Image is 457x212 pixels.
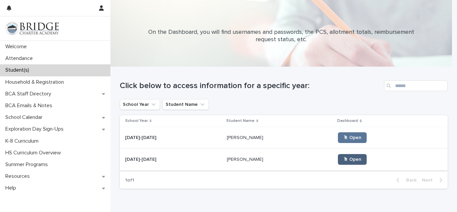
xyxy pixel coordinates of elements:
[419,177,448,183] button: Next
[343,157,361,162] span: 🖱 Open
[384,80,448,91] input: Search
[3,126,69,132] p: Exploration Day Sign-Ups
[163,99,209,110] button: Student Name
[120,127,448,149] tr: [DATE]-[DATE][DATE]-[DATE] [PERSON_NAME][PERSON_NAME] 🖱 Open
[5,22,59,35] img: V1C1m3IdTEidaUdm9Hs0
[422,178,437,183] span: Next
[3,102,58,109] p: BCA Emails & Notes
[338,154,367,165] a: 🖱 Open
[3,161,53,168] p: Summer Programs
[3,150,66,156] p: HS Curriculum Overview
[3,185,21,191] p: Help
[3,91,57,97] p: BCA Staff Directory
[120,149,448,170] tr: [DATE]-[DATE][DATE]-[DATE] [PERSON_NAME][PERSON_NAME] 🖱 Open
[227,155,265,162] p: [PERSON_NAME]
[337,117,358,125] p: Dashboard
[343,135,361,140] span: 🖱 Open
[120,172,140,189] p: 1 of 1
[3,44,32,50] p: Welcome
[125,134,158,141] p: [DATE]-[DATE]
[148,29,415,43] p: On the Dashboard, you will find usernames and passwords, the PCS, allotment totals, reimbursement...
[125,117,148,125] p: School Year
[338,132,367,143] a: 🖱 Open
[120,81,381,91] h1: Click below to access information for a specific year:
[120,99,160,110] button: School Year
[391,177,419,183] button: Back
[3,67,34,73] p: Student(s)
[3,79,69,85] p: Household & Registration
[3,114,48,121] p: School Calendar
[226,117,255,125] p: Student Name
[227,134,265,141] p: [PERSON_NAME]
[125,155,158,162] p: [DATE]-[DATE]
[3,173,35,180] p: Resources
[3,138,44,144] p: K-8 Curriculum
[402,178,417,183] span: Back
[3,55,38,62] p: Attendance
